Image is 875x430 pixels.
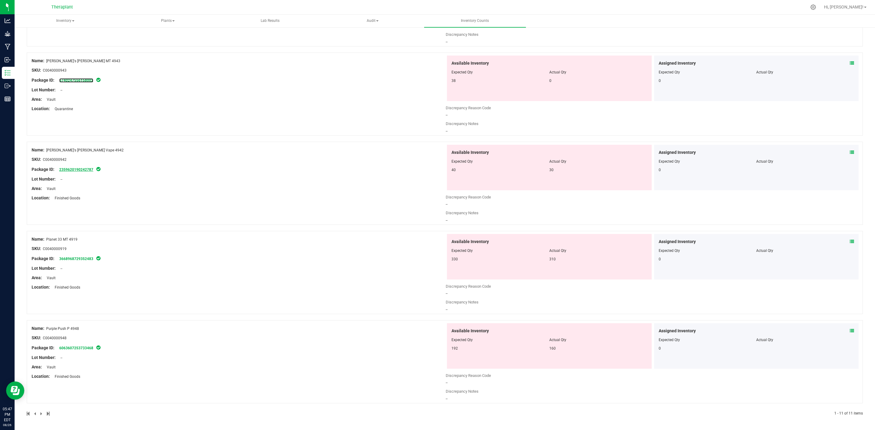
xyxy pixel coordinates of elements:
[5,83,11,89] inline-svg: Outbound
[15,15,116,27] a: Inventory
[659,167,757,173] div: 0
[46,327,79,331] span: Purple Push P 4948
[57,266,62,271] span: --
[32,364,42,369] span: Area:
[451,249,473,253] span: Expected Qty
[451,149,489,156] span: Available Inventory
[824,5,863,9] span: Hi, [PERSON_NAME]!
[32,345,54,350] span: Package ID:
[59,78,93,83] a: 5740247556158002
[52,285,80,289] span: Finished Goods
[549,168,554,172] span: 30
[57,88,62,92] span: --
[446,32,860,38] div: Discrepancy Notes
[32,335,41,340] span: SKU:
[47,411,50,416] span: Move to last page
[32,355,56,360] span: Lot Number:
[659,328,696,334] span: Assigned Inventory
[659,69,757,75] div: Expected Qty
[96,77,101,83] span: In Sync
[549,159,566,164] span: Actual Qty
[32,275,42,280] span: Area:
[549,338,566,342] span: Actual Qty
[446,202,448,206] span: --
[446,388,860,394] div: Discrepancy Notes
[32,374,50,379] span: Location:
[659,248,757,253] div: Expected Qty
[32,186,42,191] span: Area:
[96,255,101,261] span: In Sync
[756,159,854,164] div: Actual Qty
[43,68,67,73] span: C0040000943
[59,168,93,172] a: 2359620190242787
[32,177,56,181] span: Lot Number:
[446,113,448,117] span: --
[44,365,56,369] span: Vault
[5,18,11,24] inline-svg: Analytics
[117,15,219,27] a: Plants
[44,187,56,191] span: Vault
[46,237,77,242] span: Planet 33 MT 4919
[446,307,448,312] span: --
[32,106,50,111] span: Location:
[43,157,67,162] span: C0040000942
[5,96,11,102] inline-svg: Reports
[5,31,11,37] inline-svg: Grow
[40,411,43,416] span: Next
[756,337,854,343] div: Actual Qty
[32,78,54,83] span: Package ID:
[451,328,489,334] span: Available Inventory
[32,147,44,152] span: Name:
[32,266,56,271] span: Lot Number:
[659,256,757,262] div: 0
[32,157,41,162] span: SKU:
[322,15,424,27] a: Audit
[451,60,489,66] span: Available Inventory
[756,248,854,253] div: Actual Qty
[451,257,458,261] span: 330
[446,284,491,289] span: Discrepancy Reason Code
[451,338,473,342] span: Expected Qty
[6,381,24,400] iframe: Resource center
[57,356,62,360] span: --
[446,121,860,127] div: Discrepancy Notes
[32,326,44,331] span: Name:
[52,374,80,379] span: Finished Goods
[59,346,93,350] a: 6063607253733468
[446,40,448,44] span: --
[549,346,556,350] span: 160
[659,159,757,164] div: Expected Qty
[117,15,218,27] span: Plants
[424,15,526,27] a: Inventory Counts
[27,411,30,416] span: Move to first page
[43,336,67,340] span: C0040000948
[57,177,62,181] span: --
[451,346,458,350] span: 192
[834,411,863,415] span: 1 - 11 of 11 items
[3,423,12,427] p: 08/26
[32,195,50,200] span: Location:
[451,70,473,74] span: Expected Qty
[549,70,566,74] span: Actual Qty
[96,344,101,350] span: In Sync
[451,79,456,83] span: 38
[3,406,12,423] p: 05:47 PM EDT
[59,257,93,261] a: 3668968729352483
[5,57,11,63] inline-svg: Inbound
[446,373,491,378] span: Discrepancy Reason Code
[451,239,489,245] span: Available Inventory
[5,44,11,50] inline-svg: Manufacturing
[446,381,448,385] span: --
[549,257,556,261] span: 310
[32,285,50,289] span: Location:
[453,18,497,23] span: Inventory Counts
[549,79,551,83] span: 0
[32,167,54,172] span: Package ID:
[32,237,44,242] span: Name:
[446,129,448,133] span: --
[446,299,860,305] div: Discrepancy Notes
[5,70,11,76] inline-svg: Inventory
[809,4,817,10] div: Manage settings
[446,106,491,110] span: Discrepancy Reason Code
